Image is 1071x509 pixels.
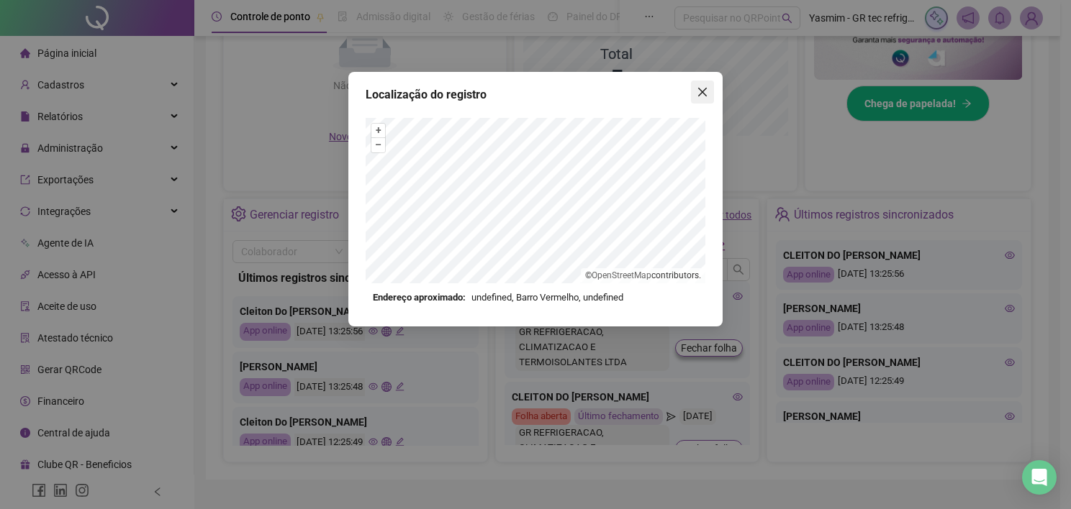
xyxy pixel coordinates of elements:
button: + [371,124,385,137]
li: © contributors. [585,270,701,280]
button: – [371,138,385,152]
span: close [697,86,708,98]
div: Localização do registro [366,86,705,104]
div: undefined, Barro Vermelho, undefined [373,290,698,305]
strong: Endereço aproximado: [373,290,466,305]
a: OpenStreetMap [592,270,651,280]
button: Close [691,81,714,104]
div: Open Intercom Messenger [1022,460,1057,495]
